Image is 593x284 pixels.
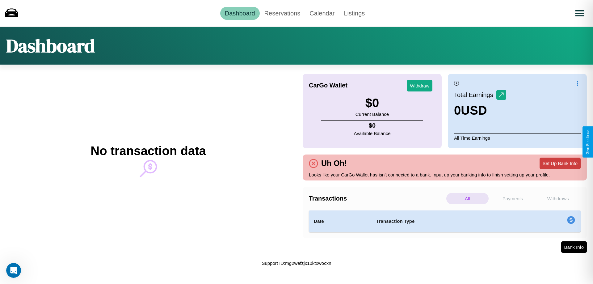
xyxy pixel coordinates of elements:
[571,5,588,22] button: Open menu
[561,241,587,253] button: Bank Info
[6,33,95,58] h1: Dashboard
[454,104,506,117] h3: 0 USD
[309,210,581,232] table: simple table
[309,171,581,179] p: Looks like your CarGo Wallet has isn't connected to a bank. Input up your banking info to finish ...
[454,89,496,100] p: Total Earnings
[537,193,579,204] p: Withdraws
[407,80,432,91] button: Withdraw
[586,129,590,155] div: Give Feedback
[305,7,339,20] a: Calendar
[339,7,369,20] a: Listings
[376,218,516,225] h4: Transaction Type
[454,134,581,142] p: All Time Earnings
[354,122,391,129] h4: $ 0
[309,82,347,89] h4: CarGo Wallet
[318,159,350,168] h4: Uh Oh!
[90,144,206,158] h2: No transaction data
[262,259,331,267] p: Support ID: mg2wefzjx10ktxwocxn
[355,96,389,110] h3: $ 0
[314,218,366,225] h4: Date
[540,158,581,169] button: Set Up Bank Info
[309,195,445,202] h4: Transactions
[220,7,260,20] a: Dashboard
[446,193,489,204] p: All
[6,263,21,278] iframe: Intercom live chat
[492,193,534,204] p: Payments
[355,110,389,118] p: Current Balance
[260,7,305,20] a: Reservations
[354,129,391,138] p: Available Balance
